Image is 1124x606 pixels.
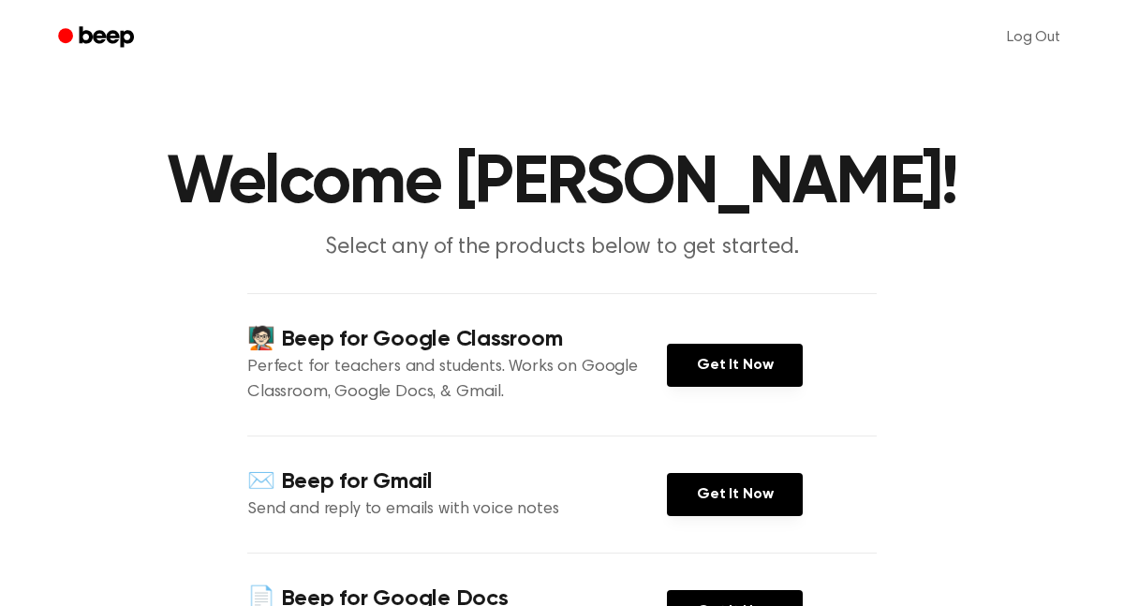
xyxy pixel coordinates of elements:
[202,232,922,263] p: Select any of the products below to get started.
[247,324,667,355] h4: 🧑🏻‍🏫 Beep for Google Classroom
[247,355,667,406] p: Perfect for teachers and students. Works on Google Classroom, Google Docs, & Gmail.
[247,466,667,497] h4: ✉️ Beep for Gmail
[667,344,803,387] a: Get It Now
[82,150,1042,217] h1: Welcome [PERSON_NAME]!
[45,20,151,56] a: Beep
[667,473,803,516] a: Get It Now
[247,497,667,523] p: Send and reply to emails with voice notes
[988,15,1079,60] a: Log Out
